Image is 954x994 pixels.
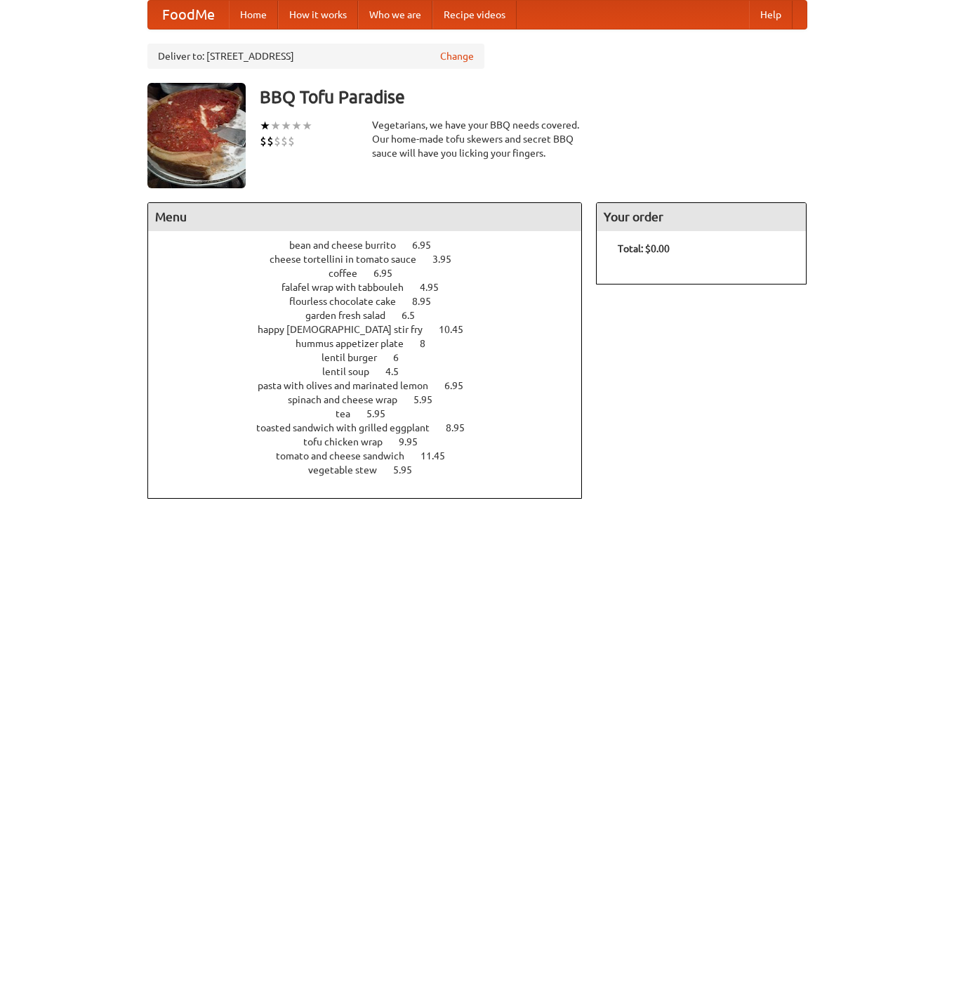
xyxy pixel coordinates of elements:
[749,1,793,29] a: Help
[278,1,358,29] a: How it works
[303,436,397,447] span: tofu chicken wrap
[256,422,444,433] span: toasted sandwich with grilled eggplant
[288,394,411,405] span: spinach and cheese wrap
[258,324,437,335] span: happy [DEMOGRAPHIC_DATA] stir fry
[276,450,471,462] a: tomato and cheese sandwich 11.45
[399,436,432,447] span: 9.95
[281,282,465,293] a: falafel wrap with tabbouleh 4.95
[291,118,302,133] li: ★
[258,324,489,335] a: happy [DEMOGRAPHIC_DATA] stir fry 10.45
[412,240,445,251] span: 6.95
[281,118,291,133] li: ★
[148,1,229,29] a: FoodMe
[413,394,446,405] span: 5.95
[267,133,274,149] li: $
[322,352,391,363] span: lentil burger
[420,338,439,349] span: 8
[432,1,517,29] a: Recipe videos
[281,133,288,149] li: $
[229,1,278,29] a: Home
[393,352,413,363] span: 6
[256,422,491,433] a: toasted sandwich with grilled eggplant 8.95
[420,282,453,293] span: 4.95
[288,394,458,405] a: spinach and cheese wrap 5.95
[393,464,426,476] span: 5.95
[148,203,582,231] h4: Menu
[308,464,391,476] span: vegetable stew
[432,254,465,265] span: 3.95
[366,408,399,419] span: 5.95
[336,408,364,419] span: tea
[336,408,411,419] a: tea 5.95
[439,324,477,335] span: 10.45
[281,282,418,293] span: falafel wrap with tabbouleh
[322,366,425,377] a: lentil soup 4.5
[372,118,583,160] div: Vegetarians, we have your BBQ needs covered. Our home-made tofu skewers and secret BBQ sauce will...
[258,380,489,391] a: pasta with olives and marinated lemon 6.95
[270,254,430,265] span: cheese tortellini in tomato sauce
[260,83,807,111] h3: BBQ Tofu Paradise
[444,380,477,391] span: 6.95
[258,380,442,391] span: pasta with olives and marinated lemon
[618,243,670,254] b: Total: $0.00
[289,240,457,251] a: bean and cheese burrito 6.95
[412,296,445,307] span: 8.95
[373,268,406,279] span: 6.95
[303,436,444,447] a: tofu chicken wrap 9.95
[322,366,383,377] span: lentil soup
[302,118,312,133] li: ★
[270,254,477,265] a: cheese tortellini in tomato sauce 3.95
[289,296,457,307] a: flourless chocolate cake 8.95
[289,296,410,307] span: flourless chocolate cake
[385,366,413,377] span: 4.5
[260,133,267,149] li: $
[270,118,281,133] li: ★
[329,268,371,279] span: coffee
[402,310,429,321] span: 6.5
[358,1,432,29] a: Who we are
[274,133,281,149] li: $
[260,118,270,133] li: ★
[289,240,410,251] span: bean and cheese burrito
[305,310,441,321] a: garden fresh salad 6.5
[440,49,474,63] a: Change
[147,44,484,69] div: Deliver to: [STREET_ADDRESS]
[296,338,418,349] span: hummus appetizer plate
[420,450,459,462] span: 11.45
[305,310,399,321] span: garden fresh salad
[322,352,425,363] a: lentil burger 6
[276,450,418,462] span: tomato and cheese sandwich
[308,464,438,476] a: vegetable stew 5.95
[597,203,806,231] h4: Your order
[147,83,246,188] img: angular.jpg
[296,338,451,349] a: hummus appetizer plate 8
[329,268,418,279] a: coffee 6.95
[446,422,479,433] span: 8.95
[288,133,295,149] li: $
